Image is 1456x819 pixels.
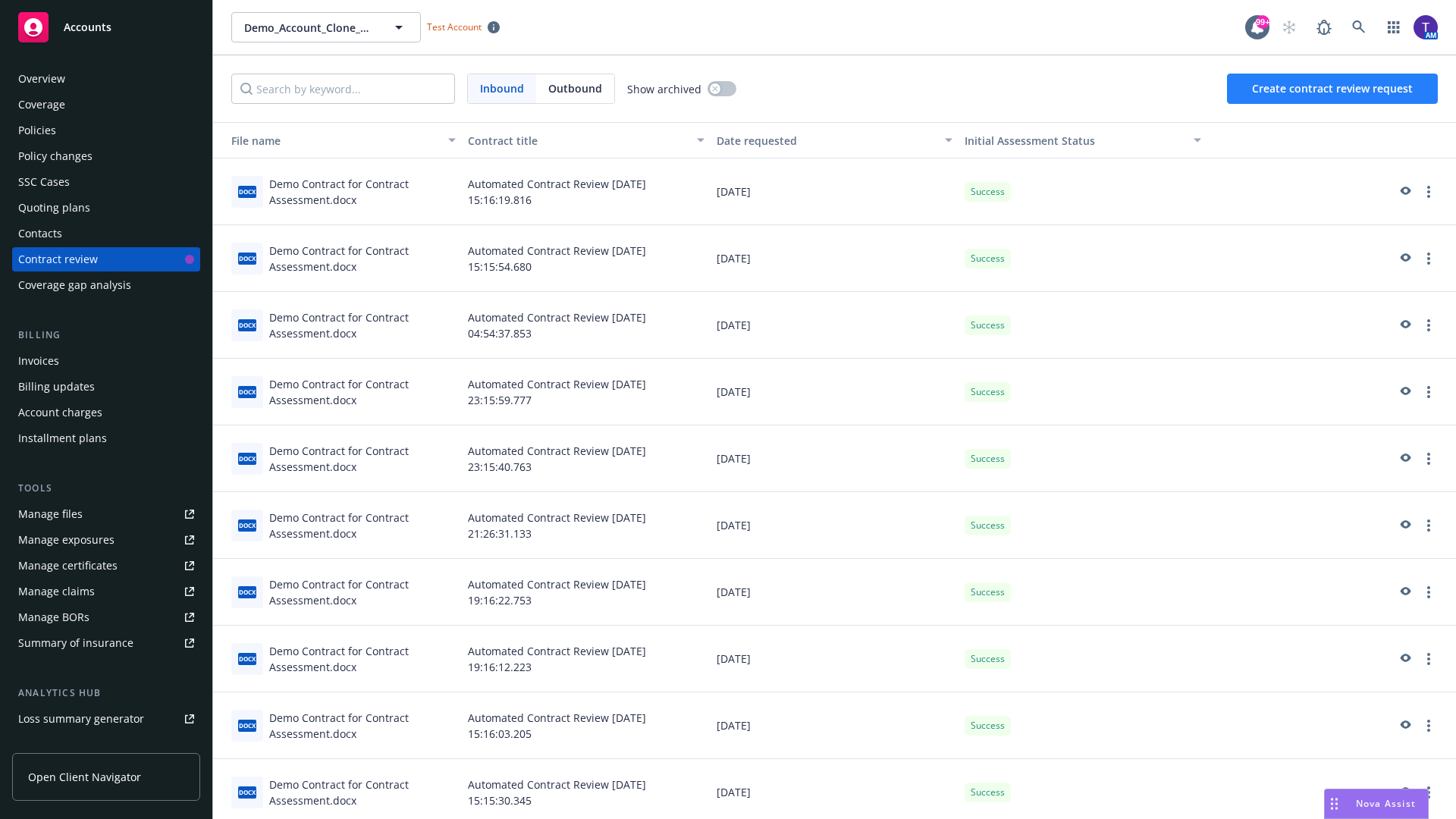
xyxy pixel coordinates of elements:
a: preview [1395,583,1414,601]
span: docx [238,386,256,397]
div: [DATE] [711,425,959,492]
span: Create contract review request [1252,81,1413,96]
a: Switch app [1379,12,1409,42]
span: Success [971,318,1005,332]
div: Toggle SortBy [219,133,439,149]
a: more [1420,516,1438,535]
span: Success [971,519,1005,532]
button: Nova Assist [1324,789,1429,819]
div: Automated Contract Review [DATE] 15:15:54.680 [462,225,711,292]
div: Demo Contract for Contract Assessment.docx [269,576,456,608]
a: preview [1395,783,1414,802]
div: Demo Contract for Contract Assessment.docx [269,243,456,275]
div: Contacts [18,221,62,246]
a: preview [1395,316,1414,334]
button: Create contract review request [1227,74,1438,104]
div: [DATE] [711,225,959,292]
div: Demo Contract for Contract Assessment.docx [269,376,456,408]
a: preview [1395,717,1414,735]
a: Summary of insurance [12,631,200,655]
span: Success [971,185,1005,199]
span: Inbound [480,80,524,96]
div: Manage certificates [18,554,118,578]
span: docx [238,319,256,331]
input: Search by keyword... [231,74,455,104]
span: docx [238,720,256,731]
div: Coverage gap analysis [18,273,131,297]
button: Contract title [462,122,711,158]
a: SSC Cases [12,170,200,194]
a: Policy changes [12,144,200,168]
div: [DATE] [711,158,959,225]
div: Automated Contract Review [DATE] 23:15:59.777 [462,359,711,425]
div: Demo Contract for Contract Assessment.docx [269,176,456,208]
div: Analytics hub [12,686,200,701]
a: more [1420,249,1438,268]
a: Report a Bug [1309,12,1339,42]
button: Demo_Account_Clone_QA_CR_Tests_Demo [231,12,421,42]
a: Manage claims [12,579,200,604]
a: Manage exposures [12,528,200,552]
span: Success [971,652,1005,666]
a: Installment plans [12,426,200,450]
div: [DATE] [711,292,959,359]
div: Policy changes [18,144,93,168]
div: Manage files [18,502,83,526]
div: Billing updates [18,375,95,399]
span: Test Account [427,20,482,33]
span: Success [971,585,1005,599]
span: Demo_Account_Clone_QA_CR_Tests_Demo [244,20,375,36]
a: Coverage [12,93,200,117]
a: Quoting plans [12,196,200,220]
span: docx [238,186,256,197]
div: Overview [18,67,65,91]
a: Billing updates [12,375,200,399]
div: [DATE] [711,559,959,626]
a: preview [1395,383,1414,401]
a: Contacts [12,221,200,246]
div: Contract title [468,133,688,149]
a: more [1420,783,1438,802]
a: more [1420,316,1438,334]
a: Manage BORs [12,605,200,629]
span: Success [971,252,1005,265]
a: Manage certificates [12,554,200,578]
span: docx [238,519,256,531]
div: [DATE] [711,692,959,759]
div: [DATE] [711,359,959,425]
span: docx [238,586,256,598]
div: Manage exposures [18,528,115,552]
div: Account charges [18,400,102,425]
div: Demo Contract for Contract Assessment.docx [269,710,456,742]
a: Accounts [12,6,200,49]
div: Manage BORs [18,605,89,629]
div: Summary of insurance [18,631,133,655]
div: Automated Contract Review [DATE] 15:16:19.816 [462,158,711,225]
a: more [1420,383,1438,401]
div: Quoting plans [18,196,90,220]
div: 99+ [1256,15,1269,29]
a: more [1420,717,1438,735]
span: Success [971,719,1005,733]
div: Demo Contract for Contract Assessment.docx [269,777,456,808]
div: Manage claims [18,579,95,604]
span: Test Account [421,19,506,35]
div: Automated Contract Review [DATE] 04:54:37.853 [462,292,711,359]
div: Demo Contract for Contract Assessment.docx [269,309,456,341]
a: preview [1395,650,1414,668]
span: Success [971,452,1005,466]
span: docx [238,253,256,264]
span: Inbound [468,74,536,103]
a: Search [1344,12,1374,42]
div: SSC Cases [18,170,70,194]
div: Installment plans [18,426,107,450]
a: Policies [12,118,200,143]
div: Tools [12,481,200,496]
span: Initial Assessment Status [965,133,1095,148]
div: [DATE] [711,626,959,692]
span: Outbound [548,80,602,96]
div: Toggle SortBy [965,133,1185,149]
span: docx [238,453,256,464]
div: Automated Contract Review [DATE] 19:16:22.753 [462,559,711,626]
